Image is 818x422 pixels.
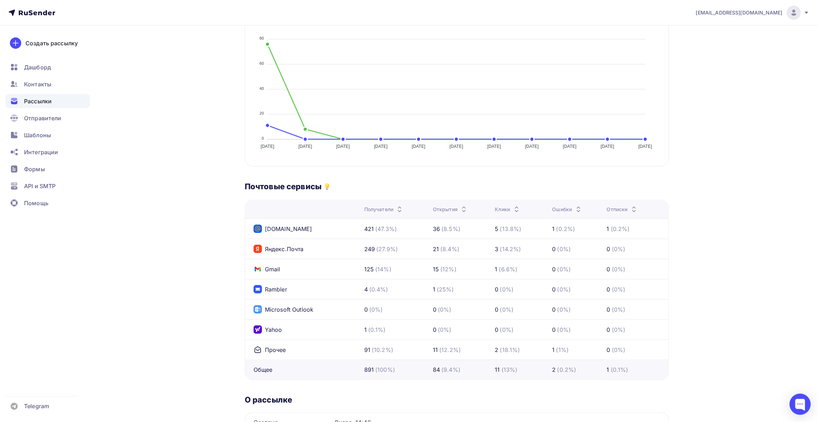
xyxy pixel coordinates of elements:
div: (0.2%) [557,366,576,374]
div: 0 [607,285,610,294]
div: 5 [495,225,499,233]
div: (13.8%) [500,225,522,233]
tspan: [DATE] [449,144,463,149]
tspan: [DATE] [563,144,577,149]
div: (0%) [438,325,452,334]
div: 0 [433,305,436,314]
div: 0 [552,325,556,334]
div: (12.2%) [439,346,461,354]
div: (14%) [375,265,391,273]
div: (0%) [612,285,626,294]
div: (0%) [557,265,571,273]
div: (0.2%) [556,225,575,233]
h3: О рассылке [245,395,669,405]
div: (0.4%) [369,285,388,294]
div: (25%) [437,285,454,294]
tspan: 60 [260,61,264,65]
div: Клики [495,206,521,213]
div: 0 [495,305,499,314]
div: 1 [607,366,609,374]
span: API и SMTP [24,182,56,190]
div: 11 [433,346,438,354]
tspan: [DATE] [374,144,388,149]
div: [DOMAIN_NAME] [254,225,312,233]
tspan: [DATE] [601,144,615,149]
span: Контакты [24,80,51,88]
tspan: 80 [260,36,264,40]
span: Дашборд [24,63,51,71]
div: Ошибки [552,206,583,213]
span: Отправители [24,114,62,122]
tspan: 0 [262,136,264,140]
span: Шаблоны [24,131,51,139]
div: (0%) [612,346,626,354]
div: 4 [364,285,368,294]
tspan: [DATE] [639,144,652,149]
span: Рассылки [24,97,52,105]
div: (0%) [612,265,626,273]
div: (1%) [556,346,569,354]
div: Gmail [254,265,280,273]
tspan: [DATE] [336,144,350,149]
div: 0 [607,245,610,253]
span: Формы [24,165,45,173]
div: 91 [364,346,370,354]
div: 0 [607,265,610,273]
span: Интеграции [24,148,58,156]
h3: Почтовые сервисы [245,181,321,191]
div: (0%) [500,285,514,294]
div: 36 [433,225,440,233]
div: Открытия [433,206,468,213]
div: (0.1%) [368,325,386,334]
div: (47.3%) [375,225,397,233]
div: 0 [607,305,610,314]
div: Яндекс.Почта [254,245,304,253]
div: 2 [552,366,556,374]
div: 1 [364,325,367,334]
div: (0.1%) [611,366,628,374]
div: (12%) [440,265,457,273]
div: Yahoo [254,325,282,334]
div: 125 [364,265,374,273]
div: Rambler [254,285,287,294]
div: 1 [552,225,555,233]
a: Отправители [6,111,90,125]
tspan: [DATE] [298,144,312,149]
div: 0 [495,325,499,334]
div: (0.2%) [611,225,630,233]
span: Помощь [24,199,48,207]
div: 0 [495,285,499,294]
div: Общее [254,366,273,374]
div: 84 [433,366,440,374]
div: (0%) [500,325,514,334]
a: [EMAIL_ADDRESS][DOMAIN_NAME] [696,6,810,20]
div: 2 [495,346,499,354]
div: (0%) [369,305,383,314]
div: (0%) [612,245,626,253]
div: 21 [433,245,439,253]
tspan: [DATE] [261,144,274,149]
div: (9.4%) [441,366,460,374]
div: Создать рассылку [25,39,78,47]
div: 1 [495,265,498,273]
div: (10.2%) [372,346,393,354]
div: (8.4%) [440,245,459,253]
div: 1 [552,346,555,354]
tspan: [DATE] [487,144,501,149]
a: Контакты [6,77,90,91]
div: 0 [364,305,368,314]
span: Telegram [24,402,49,411]
div: 0 [552,265,556,273]
div: 0 [607,325,610,334]
div: (8.5%) [441,225,460,233]
div: 0 [552,245,556,253]
div: (0%) [557,305,571,314]
div: (0%) [612,325,626,334]
div: 0 [433,325,436,334]
div: 421 [364,225,374,233]
div: Прочее [254,346,286,354]
div: 1 [433,285,435,294]
div: Microsoft Outlook [254,305,313,314]
div: 0 [552,285,556,294]
div: (0%) [612,305,626,314]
